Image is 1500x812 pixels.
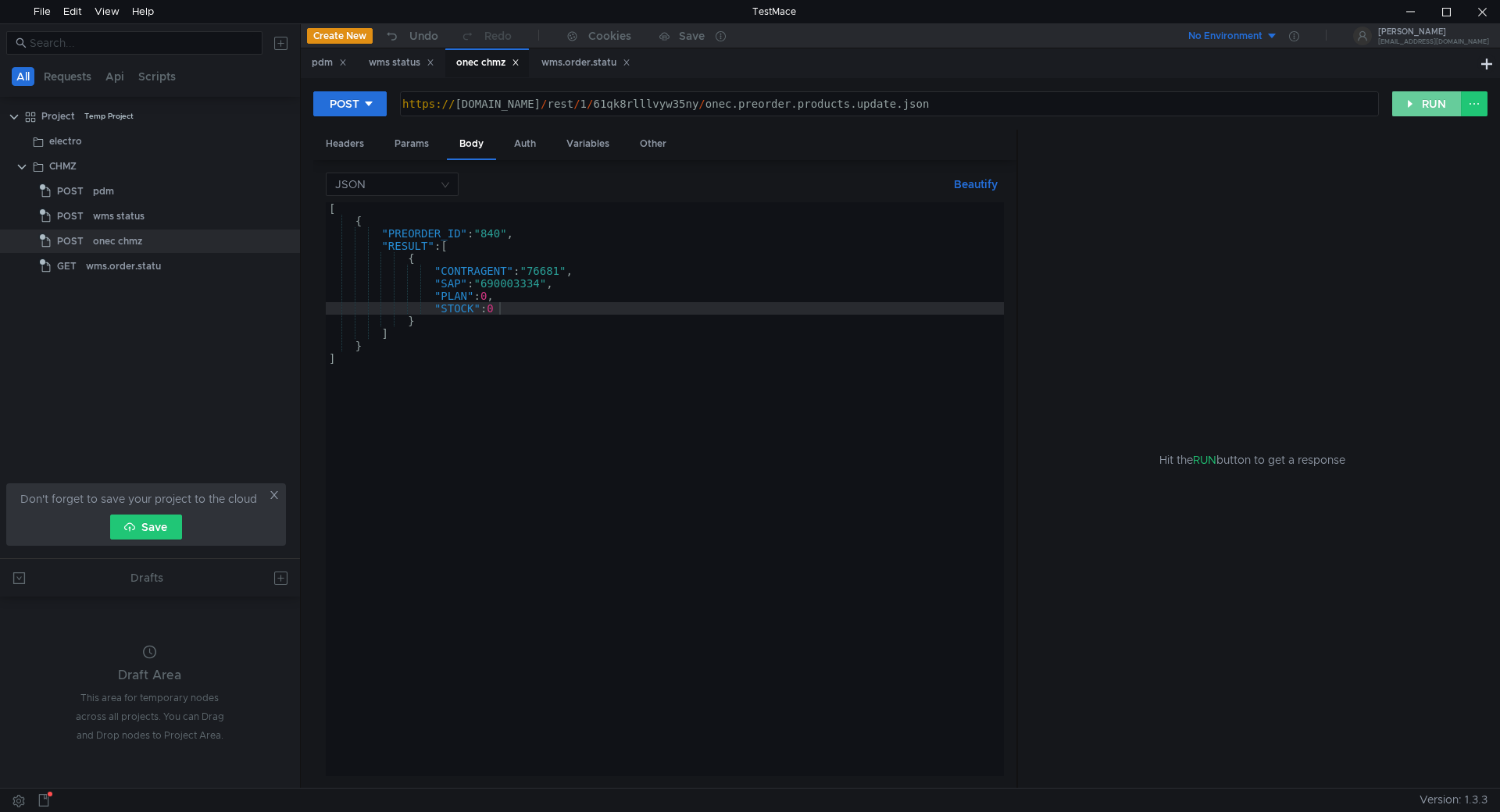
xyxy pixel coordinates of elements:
[447,130,496,160] div: Body
[101,67,129,86] button: Api
[49,155,77,178] div: CHMZ
[948,175,1004,194] button: Beautify
[93,180,114,203] div: pdm
[313,130,377,158] div: Headers
[1392,91,1462,116] button: RUN
[20,490,257,508] span: Don't forget to save your project to the cloud
[134,67,180,86] button: Scripts
[554,130,622,158] div: Variables
[93,205,145,228] div: wms status
[1193,453,1216,467] span: RUN
[330,95,359,112] div: POST
[57,255,77,278] span: GET
[57,230,84,253] span: POST
[627,130,679,158] div: Other
[449,24,523,48] button: Redo
[456,55,520,71] div: onec chmz
[41,105,75,128] div: Project
[373,24,449,48] button: Undo
[39,67,96,86] button: Requests
[1378,39,1489,45] div: [EMAIL_ADDRESS][DOMAIN_NAME]
[679,30,705,41] div: Save
[93,230,142,253] div: onec chmz
[1420,789,1487,811] span: Version: 1.3.3
[484,27,512,45] div: Redo
[382,130,441,158] div: Params
[307,28,373,44] button: Create New
[409,27,438,45] div: Undo
[588,27,631,45] div: Cookies
[1378,28,1489,36] div: [PERSON_NAME]
[369,55,434,71] div: wms status
[541,55,630,71] div: wms.order.statu
[84,105,134,128] div: Temp Project
[110,515,182,540] button: Save
[57,180,84,203] span: POST
[313,91,387,116] button: POST
[1170,23,1278,48] button: No Environment
[30,34,253,52] input: Search...
[312,55,347,71] div: pdm
[12,67,34,86] button: All
[86,255,161,278] div: wms.order.statu
[1159,451,1345,468] span: Hit the button to get a response
[57,205,84,228] span: POST
[1188,29,1262,44] div: No Environment
[49,130,82,153] div: electro
[502,130,548,158] div: Auth
[130,568,163,587] div: Drafts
